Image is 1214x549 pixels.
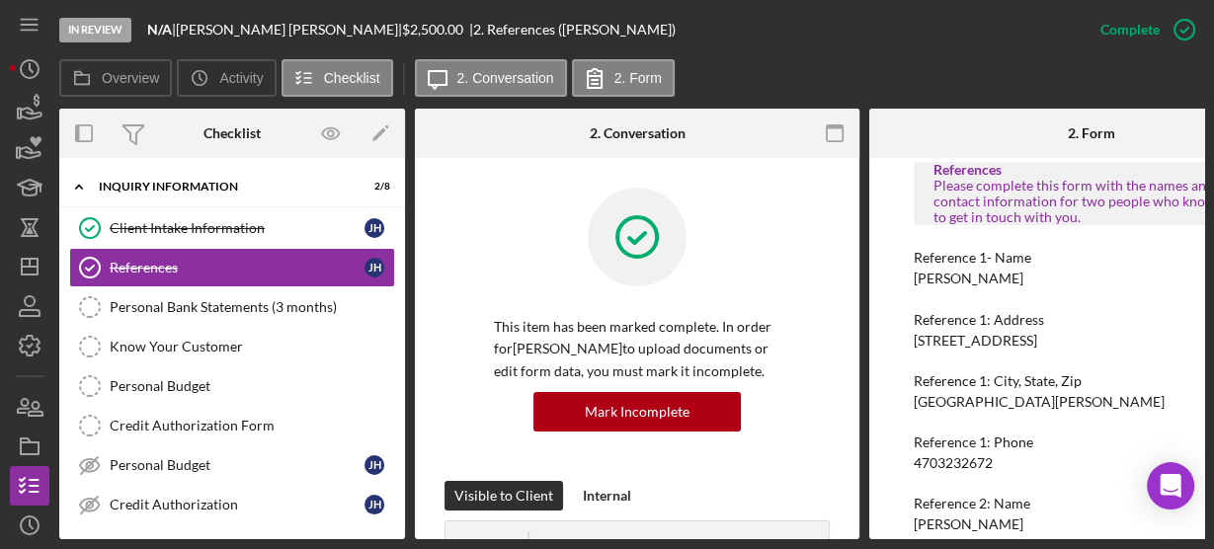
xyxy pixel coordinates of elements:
button: Checklist [282,59,393,97]
div: Inquiry Information [99,181,341,193]
div: [STREET_ADDRESS] [914,333,1037,349]
label: Activity [219,70,263,86]
div: J H [364,258,384,277]
div: J H [364,455,384,475]
div: J H [364,495,384,514]
div: 2. Conversation [590,125,686,141]
div: 4703232672 [914,455,993,471]
div: Checklist [203,125,261,141]
label: Overview [102,70,159,86]
div: In Review [59,18,131,42]
div: [PERSON_NAME] [PERSON_NAME] | [176,22,402,38]
p: This item has been marked complete. In order for [PERSON_NAME] to upload documents or edit form d... [494,316,780,382]
div: Personal Bank Statements (3 months) [110,299,394,315]
button: 2. Conversation [415,59,567,97]
div: 2. Form [1068,125,1115,141]
button: Internal [573,481,641,510]
a: Credit AuthorizationJH [69,485,395,524]
div: Client Intake Information [110,220,364,236]
a: Personal BudgetJH [69,445,395,485]
div: 2 / 8 [355,181,390,193]
a: ReferencesJH [69,248,395,287]
a: Credit Authorization Form [69,406,395,445]
button: Mark Incomplete [533,392,741,431]
div: Visible to Client [454,481,553,510]
b: N/A [147,21,172,38]
div: References [110,260,364,275]
div: J H [364,218,384,238]
div: Mark Incomplete [585,392,689,431]
div: Personal Budget [110,378,394,394]
div: [PERSON_NAME] [914,516,1023,532]
div: Personal Budget [110,457,364,473]
button: Complete [1081,10,1204,49]
a: Personal Bank Statements (3 months) [69,287,395,327]
div: [PERSON_NAME] [914,271,1023,286]
div: Know Your Customer [110,339,394,354]
div: [GEOGRAPHIC_DATA][PERSON_NAME] [914,394,1165,410]
button: Activity [177,59,276,97]
div: $2,500.00 [402,22,469,38]
div: Credit Authorization Form [110,418,394,433]
div: Open Intercom Messenger [1147,462,1194,510]
button: 2. Form [572,59,675,97]
label: Checklist [324,70,380,86]
div: Internal [583,481,631,510]
button: Visible to Client [445,481,563,510]
div: Complete [1100,10,1160,49]
a: Personal Budget [69,366,395,406]
div: | 2. References ([PERSON_NAME]) [469,22,676,38]
div: Credit Authorization [110,497,364,512]
button: Overview [59,59,172,97]
label: 2. Form [614,70,662,86]
a: Client Intake InformationJH [69,208,395,248]
div: | [147,22,176,38]
label: 2. Conversation [457,70,554,86]
a: Know Your Customer [69,327,395,366]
